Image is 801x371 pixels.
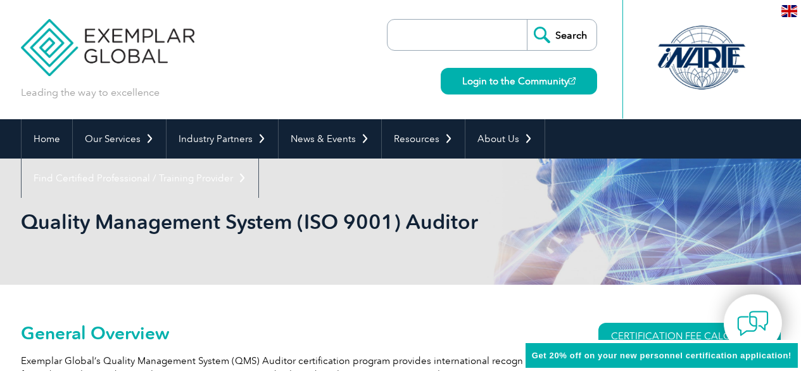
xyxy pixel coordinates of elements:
img: contact-chat.png [737,308,769,339]
a: News & Events [279,119,381,159]
h2: General Overview [21,323,553,343]
a: About Us [465,119,545,159]
a: Home [22,119,72,159]
a: Resources [382,119,465,159]
img: open_square.png [569,77,576,84]
a: Our Services [73,119,166,159]
span: Get 20% off on your new personnel certification application! [532,351,792,360]
a: Industry Partners [167,119,278,159]
p: Leading the way to excellence [21,86,160,100]
a: Login to the Community [441,68,597,94]
a: CERTIFICATION FEE CALCULATOR [598,323,781,349]
a: Find Certified Professional / Training Provider [22,159,258,198]
input: Search [527,20,596,50]
h1: Quality Management System (ISO 9001) Auditor [21,209,507,234]
img: en [781,5,797,17]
